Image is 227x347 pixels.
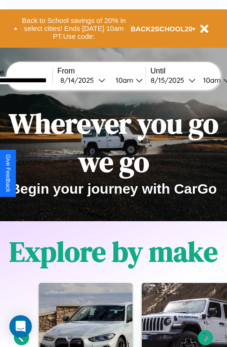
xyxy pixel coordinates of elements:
div: 8 / 15 / 2025 [151,76,189,85]
h1: Explore by make [9,232,218,271]
div: Open Intercom Messenger [9,315,32,338]
button: 8/14/2025 [58,75,108,85]
div: 10am [198,76,223,85]
button: 10am [108,75,146,85]
div: 10am [111,76,136,85]
button: Back to School savings of 20% in select cities! Ends [DATE] 10am PT.Use code: [17,14,131,43]
label: From [58,67,146,75]
div: Give Feedback [5,154,11,192]
b: BACK2SCHOOL20 [131,25,193,33]
div: 8 / 14 / 2025 [60,76,98,85]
